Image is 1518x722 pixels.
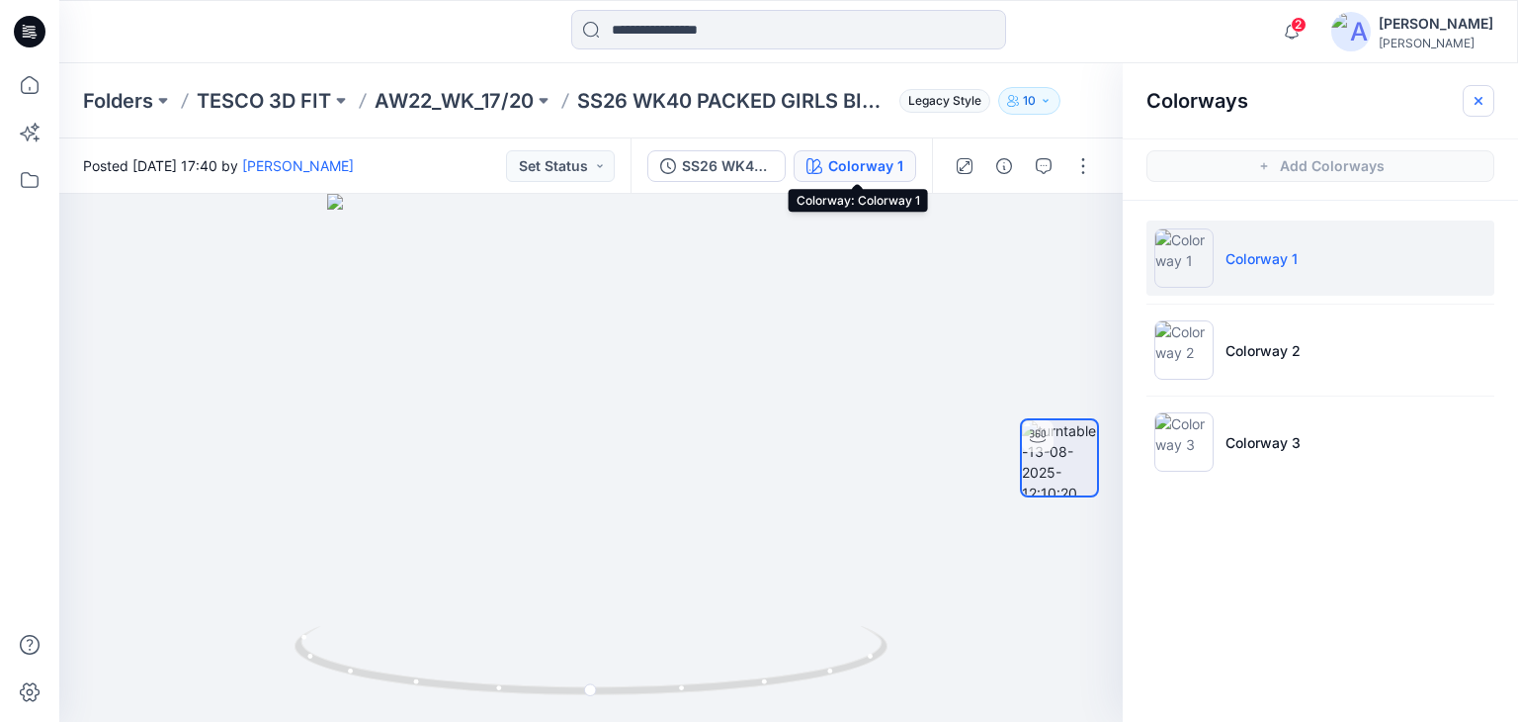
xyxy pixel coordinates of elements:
[682,155,773,177] div: SS26 WK40 PACKED GIRLS BISCUIT 3PK SLEEPSUITS-SIDE OPEN SLEEPSUITS
[1154,320,1214,380] img: Colorway 2
[899,89,990,113] span: Legacy Style
[1379,12,1493,36] div: [PERSON_NAME]
[83,87,153,115] a: Folders
[1154,228,1214,288] img: Colorway 1
[375,87,534,115] a: AW22_WK_17/20
[647,150,786,182] button: SS26 WK40 PACKED GIRLS BISCUIT 3PK SLEEPSUITS-SIDE OPEN SLEEPSUITS
[1225,248,1298,269] p: Colorway 1
[828,155,903,177] div: Colorway 1
[794,150,916,182] button: Colorway 1
[1291,17,1307,33] span: 2
[197,87,331,115] a: TESCO 3D FIT
[1022,420,1097,496] img: turntable-13-08-2025-12:10:20
[1225,432,1301,453] p: Colorway 3
[891,87,990,115] button: Legacy Style
[242,157,354,174] a: [PERSON_NAME]
[1154,412,1214,472] img: Colorway 3
[988,150,1020,182] button: Details
[1331,12,1371,51] img: avatar
[1023,90,1036,112] p: 10
[83,155,354,176] span: Posted [DATE] 17:40 by
[1146,89,1248,113] h2: Colorways
[1225,340,1301,361] p: Colorway 2
[1379,36,1493,50] div: [PERSON_NAME]
[577,87,891,115] p: SS26 WK40 PACKED GIRLS BISCUIT 3PK SLEEPSUITS-SIDE OPEN SLEEPSUITS
[998,87,1060,115] button: 10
